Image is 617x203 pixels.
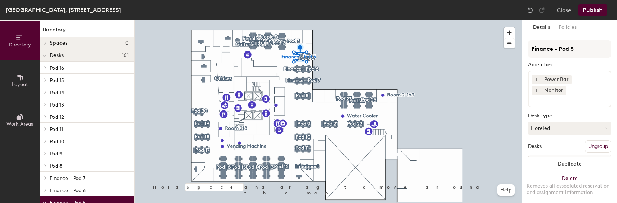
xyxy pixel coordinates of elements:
span: Work Areas [6,121,33,127]
span: Desks [50,53,64,58]
button: Duplicate [522,157,617,171]
div: Amenities [528,62,611,68]
span: 161 [122,53,129,58]
span: Pod 16 [50,65,64,71]
span: Spaces [50,40,68,46]
button: Publish [578,4,607,16]
span: Pod 14 [50,90,64,96]
button: Policies [554,20,581,35]
span: Finance - Pod 7 [50,175,85,181]
button: Details [529,20,554,35]
button: Close [557,4,571,16]
div: Desks [528,144,542,149]
button: Ungroup [585,140,611,153]
img: Undo [527,6,534,14]
div: Power Bar [541,75,572,84]
span: Pod 8 [50,163,62,169]
div: Monitor [541,86,566,95]
span: Name [530,156,552,169]
div: Removes all associated reservation and assignment information [527,183,613,196]
button: Hoteled [528,122,611,135]
button: DeleteRemoves all associated reservation and assignment information [522,171,617,203]
span: Directory [9,42,31,48]
span: 1 [536,76,537,84]
span: Layout [12,81,28,87]
button: 1 [532,75,541,84]
span: Finance - Pod 6 [50,188,86,194]
span: Pod 13 [50,102,64,108]
div: Desk Type [528,113,611,119]
button: 1 [532,86,541,95]
h1: Directory [40,26,134,37]
span: 0 [125,40,129,46]
img: Redo [538,6,545,14]
span: 1 [536,87,537,94]
span: Pod 11 [50,126,63,132]
span: Pod 12 [50,114,64,120]
span: Pod 9 [50,151,62,157]
div: [GEOGRAPHIC_DATA], [STREET_ADDRESS] [6,5,121,14]
span: Pod 15 [50,77,64,84]
span: Pod 10 [50,139,65,145]
button: Help [497,184,515,196]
